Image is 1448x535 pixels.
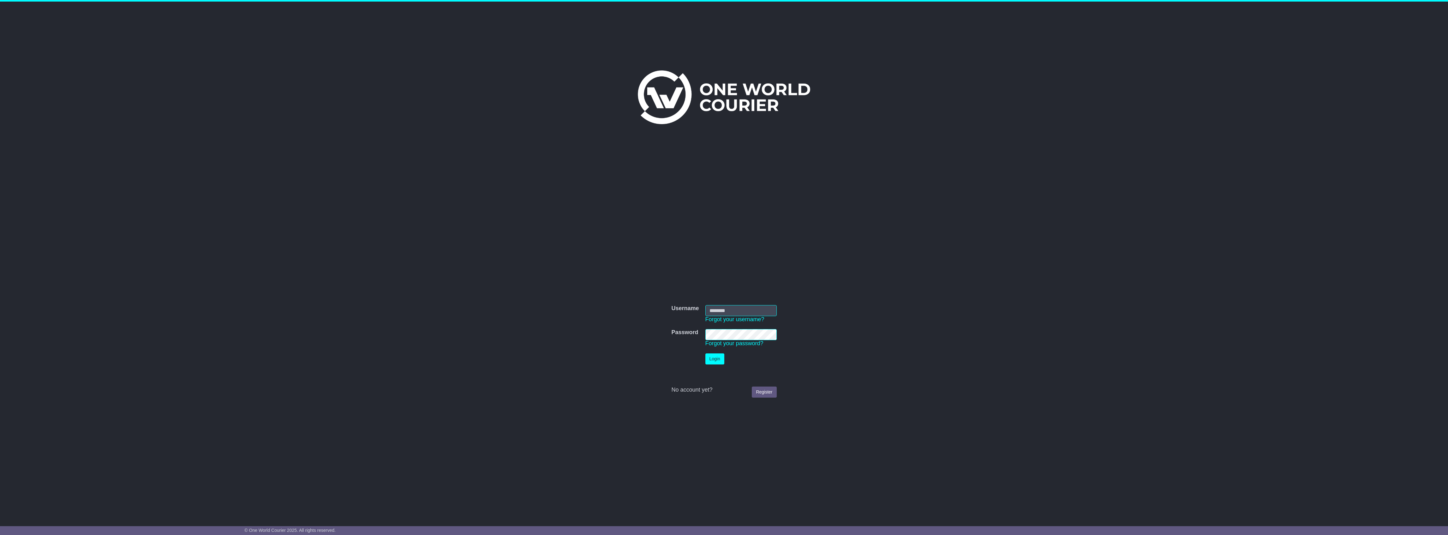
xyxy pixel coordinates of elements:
a: Forgot your password? [705,340,763,346]
a: Forgot your username? [705,316,764,322]
label: Username [671,305,699,312]
label: Password [671,329,698,336]
button: Login [705,353,724,364]
div: No account yet? [671,387,776,394]
img: One World [638,70,810,124]
span: © One World Courier 2025. All rights reserved. [244,528,336,533]
a: Register [752,387,776,398]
